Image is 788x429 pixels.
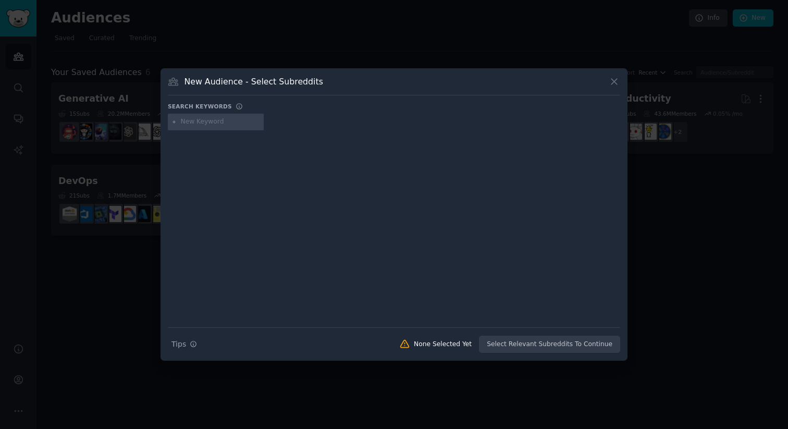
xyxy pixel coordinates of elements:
span: Tips [171,339,186,350]
h3: Search keywords [168,103,232,110]
button: Tips [168,335,201,353]
input: New Keyword [181,117,260,127]
div: None Selected Yet [414,340,472,349]
h3: New Audience - Select Subreddits [184,76,323,87]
